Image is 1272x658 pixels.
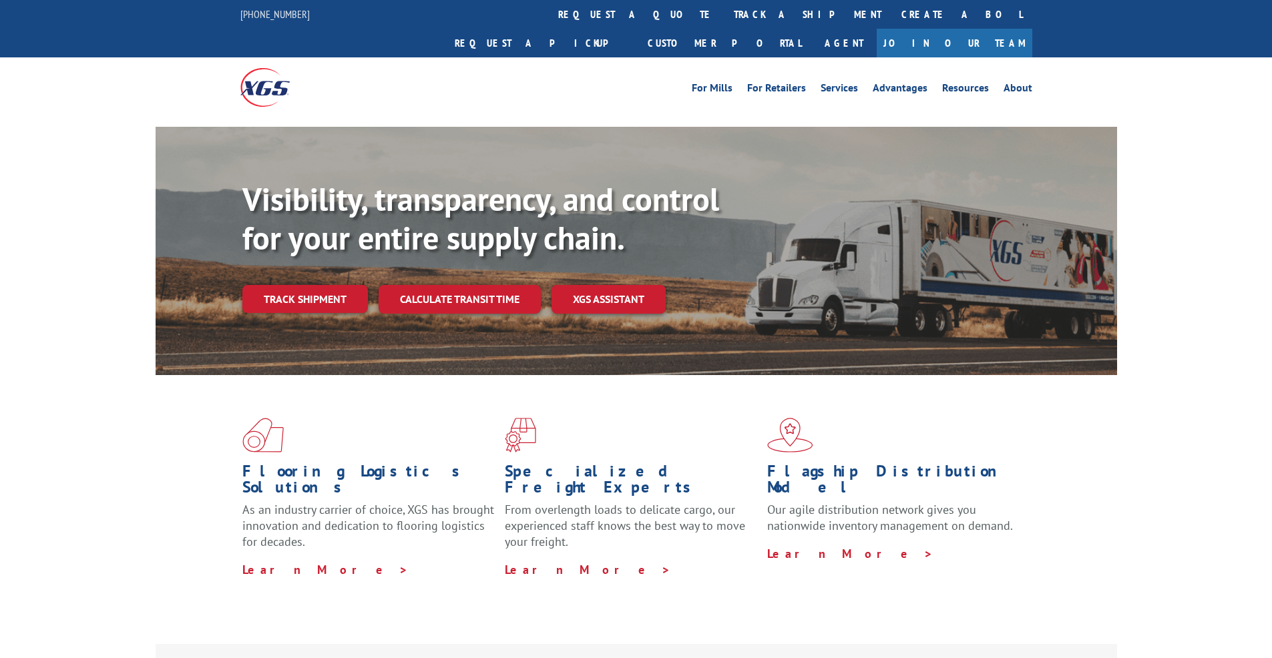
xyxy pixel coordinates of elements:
[242,285,368,313] a: Track shipment
[242,562,409,577] a: Learn More >
[379,285,541,314] a: Calculate transit time
[505,502,757,561] p: From overlength loads to delicate cargo, our experienced staff knows the best way to move your fr...
[505,562,671,577] a: Learn More >
[505,463,757,502] h1: Specialized Freight Experts
[242,178,719,258] b: Visibility, transparency, and control for your entire supply chain.
[942,83,989,97] a: Resources
[767,546,933,561] a: Learn More >
[767,463,1020,502] h1: Flagship Distribution Model
[638,29,811,57] a: Customer Portal
[1004,83,1032,97] a: About
[811,29,877,57] a: Agent
[552,285,666,314] a: XGS ASSISTANT
[242,463,495,502] h1: Flooring Logistics Solutions
[877,29,1032,57] a: Join Our Team
[747,83,806,97] a: For Retailers
[242,502,494,549] span: As an industry carrier of choice, XGS has brought innovation and dedication to flooring logistics...
[445,29,638,57] a: Request a pickup
[240,7,310,21] a: [PHONE_NUMBER]
[242,418,284,452] img: xgs-icon-total-supply-chain-intelligence-red
[692,83,732,97] a: For Mills
[505,418,536,452] img: xgs-icon-focused-on-flooring-red
[767,418,813,452] img: xgs-icon-flagship-distribution-model-red
[821,83,858,97] a: Services
[873,83,927,97] a: Advantages
[767,502,1013,533] span: Our agile distribution network gives you nationwide inventory management on demand.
